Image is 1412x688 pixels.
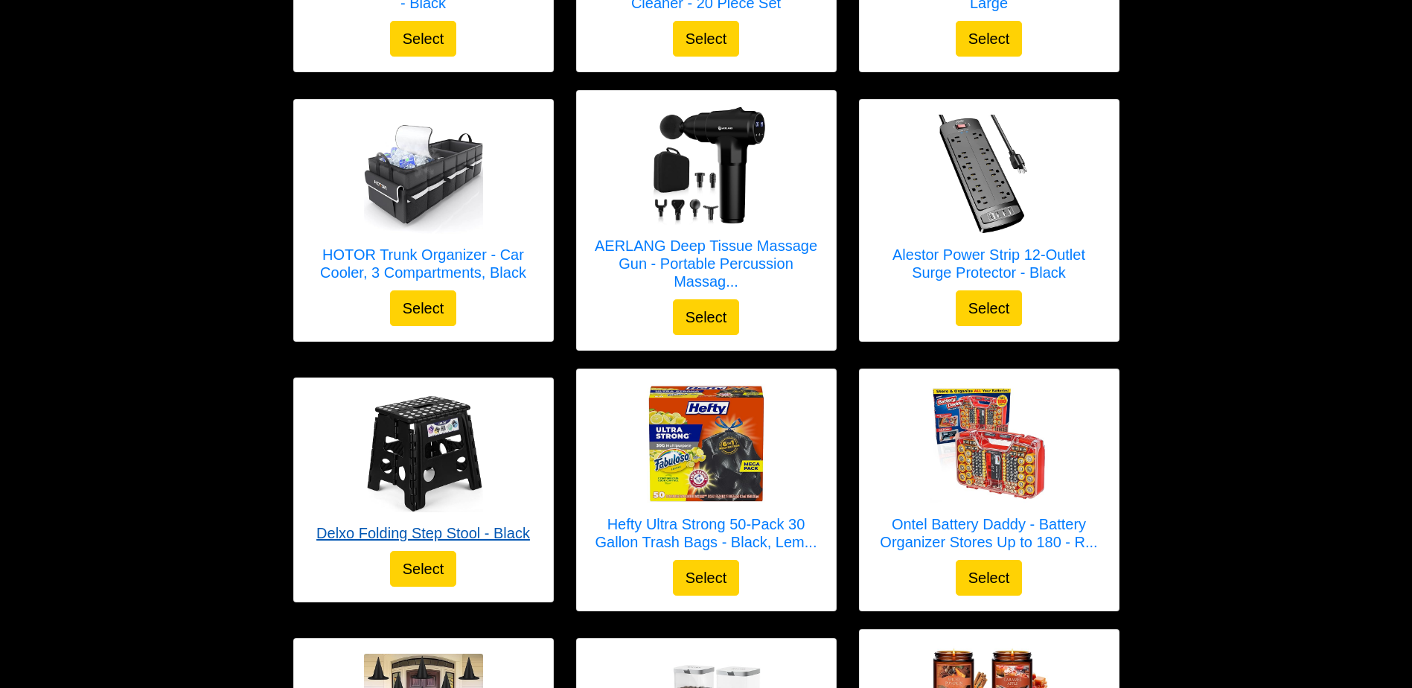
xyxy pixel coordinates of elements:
img: Hefty Ultra Strong 50-Pack 30 Gallon Trash Bags - Black, Lemon Scent [647,384,766,503]
h5: Ontel Battery Daddy - Battery Organizer Stores Up to 180 - R... [875,515,1104,551]
img: HOTOR Trunk Organizer - Car Cooler, 3 Compartments, Black [364,115,483,234]
button: Select [956,21,1023,57]
button: Select [390,21,457,57]
img: Alestor Power Strip 12-Outlet Surge Protector - Black [930,115,1049,234]
h5: Hefty Ultra Strong 50-Pack 30 Gallon Trash Bags - Black, Lem... [592,515,821,551]
a: Ontel Battery Daddy - Battery Organizer Stores Up to 180 - Red Ontel Battery Daddy - Battery Orga... [875,384,1104,560]
h5: Delxo Folding Step Stool - Black [316,524,530,542]
button: Select [956,290,1023,326]
button: Select [390,290,457,326]
button: Select [673,299,740,335]
img: AERLANG Deep Tissue Massage Gun - Portable Percussion Massager with 6 Heads [647,106,766,225]
h5: HOTOR Trunk Organizer - Car Cooler, 3 Compartments, Black [309,246,538,281]
a: Alestor Power Strip 12-Outlet Surge Protector - Black Alestor Power Strip 12-Outlet Surge Protect... [875,115,1104,290]
img: Delxo Folding Step Stool - Black [364,393,483,512]
button: Select [673,560,740,596]
button: Select [673,21,740,57]
h5: AERLANG Deep Tissue Massage Gun - Portable Percussion Massag... [592,237,821,290]
a: AERLANG Deep Tissue Massage Gun - Portable Percussion Massager with 6 Heads AERLANG Deep Tissue M... [592,106,821,299]
img: Ontel Battery Daddy - Battery Organizer Stores Up to 180 - Red [930,384,1049,503]
a: Delxo Folding Step Stool - Black Delxo Folding Step Stool - Black [316,393,530,551]
a: HOTOR Trunk Organizer - Car Cooler, 3 Compartments, Black HOTOR Trunk Organizer - Car Cooler, 3 C... [309,115,538,290]
a: Hefty Ultra Strong 50-Pack 30 Gallon Trash Bags - Black, Lemon Scent Hefty Ultra Strong 50-Pack 3... [592,384,821,560]
button: Select [956,560,1023,596]
button: Select [390,551,457,587]
h5: Alestor Power Strip 12-Outlet Surge Protector - Black [875,246,1104,281]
